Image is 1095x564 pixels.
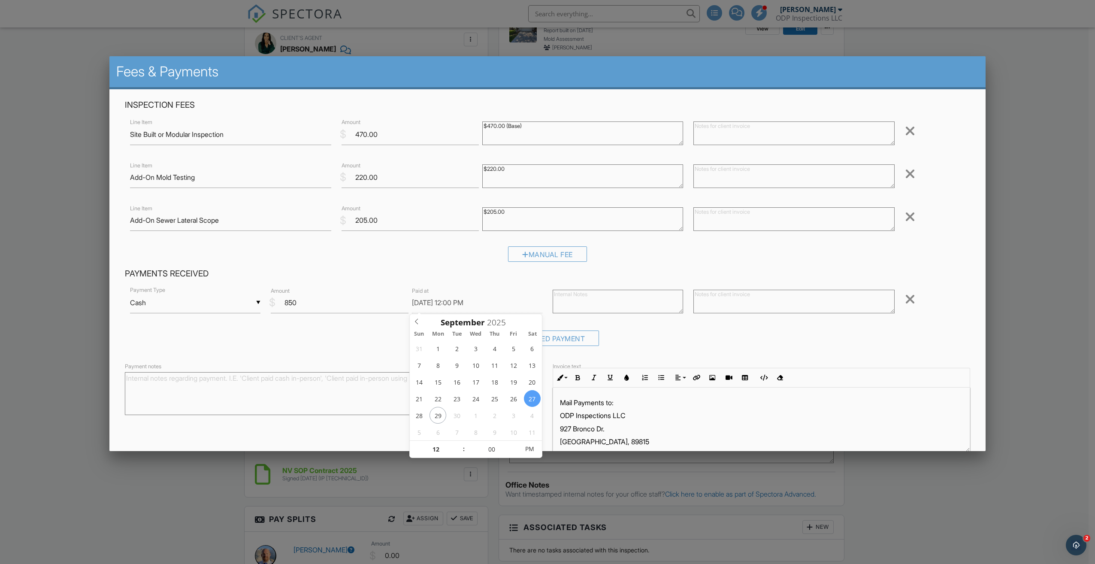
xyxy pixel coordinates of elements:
[485,331,504,337] span: Thu
[411,390,427,407] span: September 21, 2025
[130,205,152,212] label: Line Item
[508,246,587,262] div: Manual Fee
[737,370,753,386] button: Insert Table
[342,205,360,212] label: Amount
[411,357,427,373] span: September 7, 2025
[125,363,161,370] label: Payment notes
[465,441,518,458] input: Scroll to increment
[467,390,484,407] span: September 24, 2025
[486,373,503,390] span: September 18, 2025
[340,127,346,142] div: $
[672,370,688,386] button: Align
[342,118,360,126] label: Amount
[441,318,485,327] span: Scroll to increment
[496,337,599,345] a: Received Payment
[430,373,446,390] span: September 15, 2025
[448,357,465,373] span: September 9, 2025
[448,331,466,337] span: Tue
[688,370,704,386] button: Insert Link (Ctrl+K)
[637,370,653,386] button: Ordered List
[553,370,569,386] button: Inline Style
[720,370,737,386] button: Insert Video
[508,252,587,261] a: Manual Fee
[130,286,165,294] label: Payment Type
[463,440,465,458] span: :
[618,370,635,386] button: Colors
[411,407,427,424] span: September 28, 2025
[524,390,541,407] span: September 27, 2025
[448,340,465,357] span: September 2, 2025
[467,340,484,357] span: September 3, 2025
[482,207,683,231] textarea: $205.00
[505,340,522,357] span: September 5, 2025
[271,287,290,295] label: Amount
[505,390,522,407] span: September 26, 2025
[560,424,963,434] p: 927 Bronco Dr.
[505,357,522,373] span: September 12, 2025
[560,398,963,407] p: Mail Payments to:
[340,213,346,228] div: $
[410,331,429,337] span: Sun
[524,340,541,357] span: September 6, 2025
[653,370,669,386] button: Unordered List
[125,100,970,111] h4: Inspection Fees
[125,268,970,279] h4: Payments Received
[1083,535,1090,542] span: 2
[430,340,446,357] span: September 1, 2025
[412,287,429,295] label: Paid at
[430,357,446,373] span: September 8, 2025
[482,121,683,145] textarea: $470.00 (Base)
[523,331,542,337] span: Sat
[411,373,427,390] span: September 14, 2025
[524,357,541,373] span: September 13, 2025
[482,164,683,188] textarea: $220.00
[524,373,541,390] span: September 20, 2025
[467,357,484,373] span: September 10, 2025
[518,440,541,458] span: Click to toggle
[130,118,152,126] label: Line Item
[560,411,963,420] p: ODP Inspections LLC
[448,390,465,407] span: September 23, 2025
[486,357,503,373] span: September 11, 2025
[602,370,618,386] button: Underline (Ctrl+U)
[569,370,586,386] button: Bold (Ctrl+B)
[116,63,979,80] h2: Fees & Payments
[504,331,523,337] span: Fri
[486,340,503,357] span: September 4, 2025
[467,373,484,390] span: September 17, 2025
[586,370,602,386] button: Italic (Ctrl+I)
[496,331,599,346] div: Received Payment
[553,363,581,370] label: Invoice text
[755,370,771,386] button: Code View
[411,340,427,357] span: August 31, 2025
[130,162,152,170] label: Line Item
[429,331,448,337] span: Mon
[485,317,513,328] input: Scroll to increment
[340,170,346,185] div: $
[505,373,522,390] span: September 19, 2025
[1066,535,1086,555] iframe: Intercom live chat
[448,373,465,390] span: September 16, 2025
[704,370,720,386] button: Insert Image (Ctrl+P)
[410,441,463,458] input: Scroll to increment
[430,390,446,407] span: September 22, 2025
[560,437,963,446] p: [GEOGRAPHIC_DATA], 89815
[342,162,360,170] label: Amount
[771,370,788,386] button: Clear Formatting
[269,295,275,310] div: $
[466,331,485,337] span: Wed
[486,390,503,407] span: September 25, 2025
[430,407,446,424] span: September 29, 2025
